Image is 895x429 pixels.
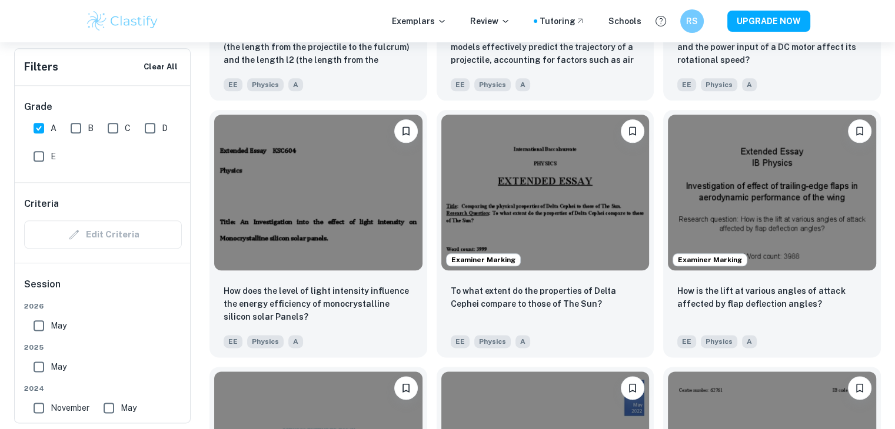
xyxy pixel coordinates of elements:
[209,110,427,357] a: BookmarkHow does the level of light intensity influence the energy efficiency of monocrystalline ...
[540,15,585,28] a: Tutoring
[621,376,644,400] button: Bookmark
[51,150,56,163] span: E
[848,376,871,400] button: Bookmark
[451,284,640,310] p: To what extent do the properties of Delta Cephei compare to those of The Sun?
[451,28,640,68] p: To what extent do various mathematical models effectively predict the trajectory of a projectile,...
[392,15,447,28] p: Exemplars
[515,78,530,91] span: A
[727,11,810,32] button: UPGRADE NOW
[447,254,520,265] span: Examiner Marking
[677,284,867,310] p: How is the lift at various angles of attack affected by flap deflection angles?
[673,254,747,265] span: Examiner Marking
[214,115,422,270] img: Physics EE example thumbnail: How does the level of light intensity in
[680,9,704,33] button: RS
[88,122,94,135] span: B
[394,119,418,143] button: Bookmark
[141,58,181,76] button: Clear All
[51,401,89,414] span: November
[394,376,418,400] button: Bookmark
[224,28,413,68] p: Is there an optimal ratio between the length l1 (the length from the projectile to the fulcrum) a...
[24,59,58,75] h6: Filters
[24,383,182,394] span: 2024
[663,110,881,357] a: Examiner MarkingBookmarkHow is the lift at various angles of attack affected by flap deflection a...
[51,360,66,373] span: May
[515,335,530,348] span: A
[51,122,56,135] span: A
[474,335,511,348] span: Physics
[247,78,284,91] span: Physics
[742,335,757,348] span: A
[441,115,650,270] img: Physics EE example thumbnail: To what extent do the properties of Delt
[125,122,131,135] span: C
[24,100,182,114] h6: Grade
[451,78,470,91] span: EE
[701,335,737,348] span: Physics
[224,335,242,348] span: EE
[247,335,284,348] span: Physics
[701,78,737,91] span: Physics
[288,335,303,348] span: A
[470,15,510,28] p: Review
[51,319,66,332] span: May
[85,9,160,33] img: Clastify logo
[848,119,871,143] button: Bookmark
[651,11,671,31] button: Help and Feedback
[24,277,182,301] h6: Session
[24,301,182,311] span: 2026
[474,78,511,91] span: Physics
[677,28,867,66] p: How does varying the magnetic field strength and the power input of a DC motor affect its rotatio...
[121,401,137,414] span: May
[288,78,303,91] span: A
[685,15,698,28] h6: RS
[668,115,876,270] img: Physics EE example thumbnail: How is the lift at various angles of att
[162,122,168,135] span: D
[621,119,644,143] button: Bookmark
[224,284,413,323] p: How does the level of light intensity influence the energy efficiency of monocrystalline silicon ...
[24,220,182,249] div: Criteria filters are unavailable when searching by topic
[24,197,59,211] h6: Criteria
[677,335,696,348] span: EE
[224,78,242,91] span: EE
[608,15,641,28] a: Schools
[677,78,696,91] span: EE
[437,110,654,357] a: Examiner MarkingBookmarkTo what extent do the properties of Delta Cephei compare to those of The ...
[451,335,470,348] span: EE
[742,78,757,91] span: A
[24,342,182,353] span: 2025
